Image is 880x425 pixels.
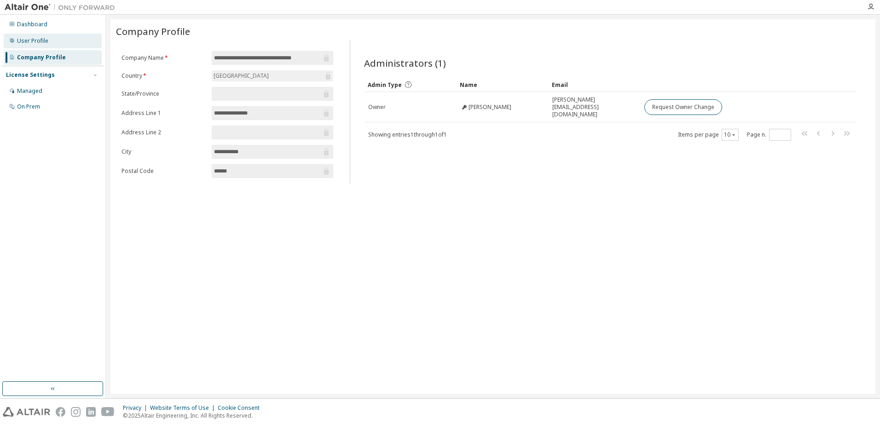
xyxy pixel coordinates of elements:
label: Address Line 1 [122,109,206,117]
img: Altair One [5,3,120,12]
span: Showing entries 1 through 1 of 1 [368,131,447,138]
p: © 2025 Altair Engineering, Inc. All Rights Reserved. [123,412,265,419]
span: Admin Type [368,81,402,89]
span: [PERSON_NAME][EMAIL_ADDRESS][DOMAIN_NAME] [552,96,636,118]
div: User Profile [17,37,48,45]
button: 10 [724,131,736,138]
label: Company Name [122,54,206,62]
span: [PERSON_NAME] [469,103,511,111]
label: State/Province [122,90,206,98]
img: instagram.svg [71,407,81,417]
span: Company Profile [116,25,190,38]
label: Country [122,72,206,80]
div: Email [552,77,637,92]
span: Page n. [747,129,791,141]
div: On Prem [17,103,40,110]
div: Managed [17,87,42,95]
div: Name [460,77,544,92]
img: youtube.svg [101,407,115,417]
img: altair_logo.svg [3,407,50,417]
button: Request Owner Change [644,99,722,115]
div: Privacy [123,404,150,412]
label: City [122,148,206,155]
div: Dashboard [17,21,47,28]
div: [GEOGRAPHIC_DATA] [212,71,270,81]
div: Website Terms of Use [150,404,218,412]
img: facebook.svg [56,407,65,417]
label: Address Line 2 [122,129,206,136]
span: Administrators (1) [364,57,446,69]
div: Cookie Consent [218,404,265,412]
div: [GEOGRAPHIC_DATA] [212,70,333,81]
div: Company Profile [17,54,66,61]
div: License Settings [6,71,55,79]
img: linkedin.svg [86,407,96,417]
span: Owner [368,103,386,111]
span: Items per page [678,129,739,141]
label: Postal Code [122,167,206,175]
